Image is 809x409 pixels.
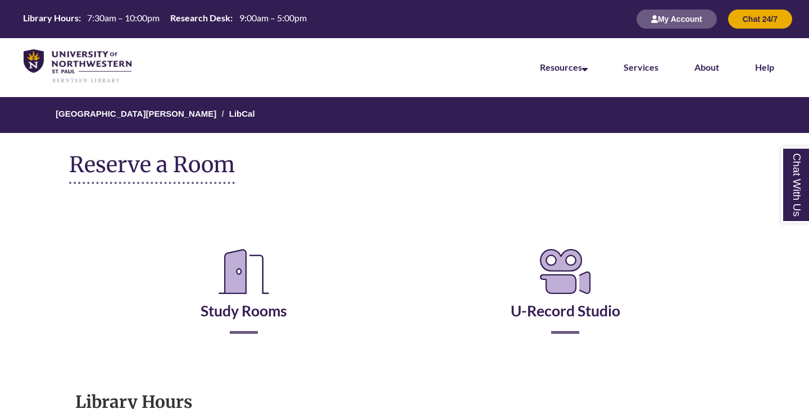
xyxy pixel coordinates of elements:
button: My Account [637,10,717,29]
table: Hours Today [19,12,311,25]
nav: Breadcrumb [69,97,740,133]
a: My Account [637,14,717,24]
button: Chat 24/7 [728,10,792,29]
a: Services [624,62,658,72]
a: Study Rooms [201,274,287,320]
th: Library Hours: [19,12,83,24]
div: Reserve a Room [69,212,740,367]
span: 7:30am – 10:00pm [87,12,160,23]
a: U-Record Studio [511,274,620,320]
a: LibCal [229,109,255,118]
a: Hours Today [19,12,311,26]
a: Help [755,62,774,72]
a: About [694,62,719,72]
th: Research Desk: [166,12,234,24]
a: [GEOGRAPHIC_DATA][PERSON_NAME] [56,109,216,118]
a: Chat 24/7 [728,14,792,24]
img: UNWSP Library Logo [24,49,131,84]
h1: Reserve a Room [69,153,235,184]
a: Resources [540,62,588,72]
span: 9:00am – 5:00pm [239,12,307,23]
